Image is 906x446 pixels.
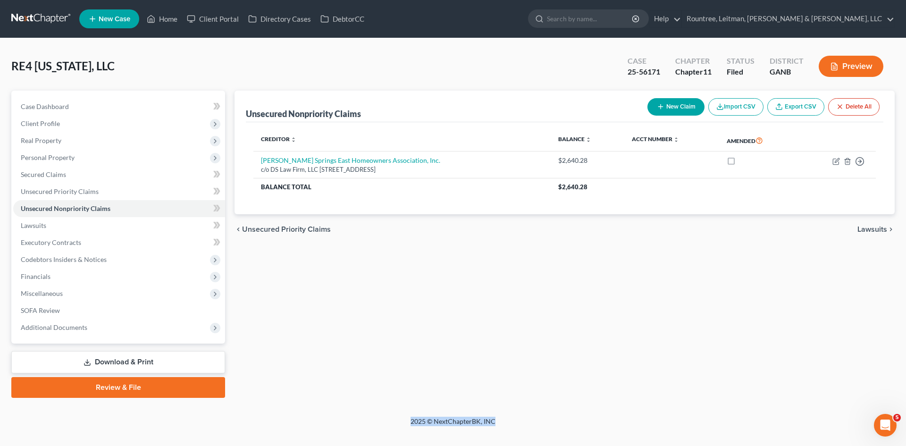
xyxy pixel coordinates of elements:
[675,56,712,67] div: Chapter
[673,137,679,143] i: unfold_more
[708,98,763,116] button: Import CSV
[21,289,63,297] span: Miscellaneous
[13,217,225,234] a: Lawsuits
[628,56,660,67] div: Case
[235,226,242,233] i: chevron_left
[253,178,551,195] th: Balance Total
[242,226,331,233] span: Unsecured Priority Claims
[628,67,660,77] div: 25-56171
[770,67,804,77] div: GANB
[21,221,46,229] span: Lawsuits
[261,156,440,164] a: [PERSON_NAME] Springs East Homeowners Association, Inc.
[547,10,633,27] input: Search by name...
[235,226,331,233] button: chevron_left Unsecured Priority Claims
[21,306,60,314] span: SOFA Review
[632,135,679,143] a: Acct Number unfold_more
[21,272,50,280] span: Financials
[857,226,887,233] span: Lawsuits
[770,56,804,67] div: District
[13,234,225,251] a: Executory Contracts
[727,56,755,67] div: Status
[11,377,225,398] a: Review & File
[727,67,755,77] div: Filed
[558,156,617,165] div: $2,640.28
[11,59,115,73] span: RE4 [US_STATE], LLC
[21,323,87,331] span: Additional Documents
[675,67,712,77] div: Chapter
[21,119,60,127] span: Client Profile
[142,10,182,27] a: Home
[21,204,110,212] span: Unsecured Nonpriority Claims
[893,414,901,421] span: 5
[246,108,361,119] div: Unsecured Nonpriority Claims
[21,102,69,110] span: Case Dashboard
[21,153,75,161] span: Personal Property
[719,130,798,151] th: Amended
[21,238,81,246] span: Executory Contracts
[767,98,824,116] a: Export CSV
[11,351,225,373] a: Download & Print
[13,200,225,217] a: Unsecured Nonpriority Claims
[647,98,705,116] button: New Claim
[819,56,883,77] button: Preview
[182,10,243,27] a: Client Portal
[184,417,722,434] div: 2025 © NextChapterBK, INC
[586,137,591,143] i: unfold_more
[13,98,225,115] a: Case Dashboard
[874,414,897,437] iframe: Intercom live chat
[857,226,895,233] button: Lawsuits chevron_right
[682,10,894,27] a: Rountree, Leitman, [PERSON_NAME] & [PERSON_NAME], LLC
[261,165,543,174] div: c/o DS Law Firm, LLC [STREET_ADDRESS]
[261,135,296,143] a: Creditor unfold_more
[703,67,712,76] span: 11
[558,135,591,143] a: Balance unfold_more
[13,183,225,200] a: Unsecured Priority Claims
[21,255,107,263] span: Codebtors Insiders & Notices
[887,226,895,233] i: chevron_right
[99,16,130,23] span: New Case
[13,302,225,319] a: SOFA Review
[316,10,369,27] a: DebtorCC
[243,10,316,27] a: Directory Cases
[21,187,99,195] span: Unsecured Priority Claims
[21,170,66,178] span: Secured Claims
[291,137,296,143] i: unfold_more
[828,98,880,116] button: Delete All
[649,10,681,27] a: Help
[558,183,587,191] span: $2,640.28
[13,166,225,183] a: Secured Claims
[21,136,61,144] span: Real Property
